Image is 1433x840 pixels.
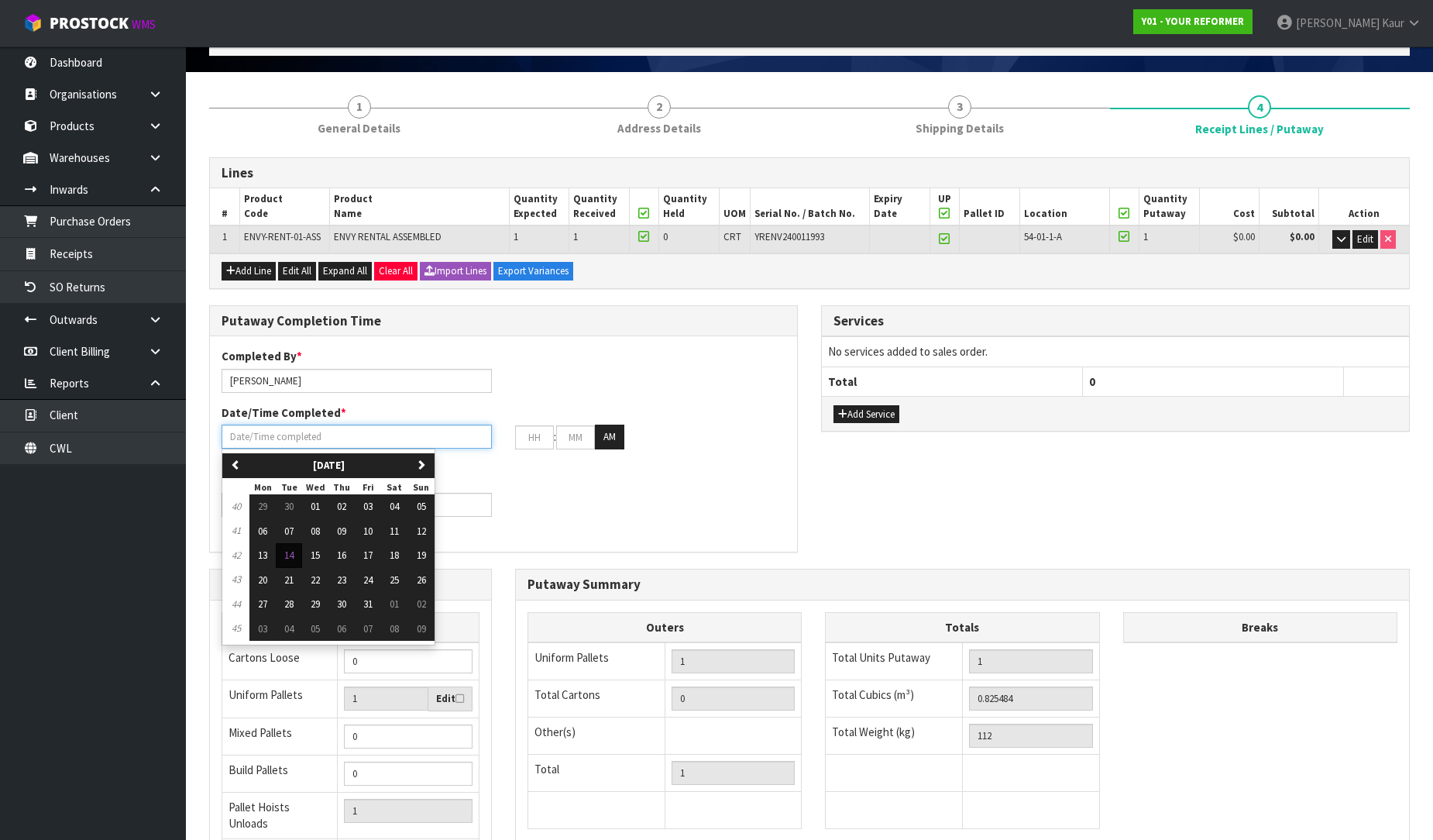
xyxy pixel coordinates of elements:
[528,612,802,642] th: Outers
[355,494,381,519] button: 03
[232,549,241,562] em: 42
[413,481,429,493] small: Sunday
[387,481,402,493] small: Saturday
[50,13,129,33] span: ProStock
[822,337,1409,367] td: No services added to sales order.
[313,459,345,472] strong: [DATE]
[222,166,1397,181] h3: Lines
[337,500,346,513] span: 02
[222,405,346,421] label: Date/Time Completed
[232,573,241,586] em: 43
[493,262,573,281] button: Export Variances
[249,519,276,544] button: 06
[306,481,325,493] small: Wednesday
[417,549,426,562] span: 19
[222,425,492,449] input: Date/Time completed
[381,592,407,617] button: 01
[344,687,428,711] input: Uniform Pallets
[528,680,665,718] td: Total Cartons
[222,348,302,364] label: Completed By
[381,543,407,568] button: 18
[258,597,267,611] span: 27
[833,405,899,424] button: Add Service
[318,120,400,136] span: General Details
[417,500,426,513] span: 05
[23,13,43,33] img: cube-alt.png
[276,617,302,642] button: 04
[390,525,399,538] span: 11
[249,568,276,593] button: 20
[363,622,373,635] span: 07
[344,725,473,749] input: Manual
[284,525,294,538] span: 07
[833,314,1397,329] h3: Services
[276,568,302,593] button: 21
[254,481,272,493] small: Monday
[420,262,491,281] button: Import Lines
[659,188,719,225] th: Quantity Held
[1259,188,1318,225] th: Subtotal
[948,95,971,119] span: 3
[278,262,316,281] button: Edit All
[355,568,381,593] button: 24
[390,597,399,611] span: 01
[1019,188,1109,225] th: Location
[281,481,297,493] small: Tuesday
[311,549,320,562] span: 15
[222,230,227,243] span: 1
[617,120,701,136] span: Address Details
[337,597,346,611] span: 30
[344,799,473,823] input: UNIFORM P + MIXED P + BUILD P
[328,519,355,544] button: 09
[1199,188,1259,225] th: Cost
[284,597,294,611] span: 28
[509,188,569,225] th: Quantity Expected
[337,622,346,635] span: 06
[648,95,671,119] span: 2
[222,314,785,329] h3: Putaway Completion Time
[323,264,367,277] span: Expand All
[222,718,338,755] td: Mixed Pallets
[355,592,381,617] button: 31
[222,262,276,281] button: Add Line
[916,120,1004,136] span: Shipping Details
[1319,188,1409,225] th: Action
[381,494,407,519] button: 04
[276,519,302,544] button: 07
[311,525,320,538] span: 08
[381,617,407,642] button: 08
[407,494,435,519] button: 05
[554,425,556,449] td: :
[210,188,240,225] th: #
[328,617,355,642] button: 06
[672,687,796,711] input: OUTERS TOTAL = CTN
[302,494,328,519] button: 01
[960,188,1019,225] th: Pallet ID
[390,500,399,513] span: 04
[528,642,665,680] td: Uniform Pallets
[284,573,294,587] span: 21
[528,755,665,792] td: Total
[302,543,328,568] button: 15
[311,573,320,587] span: 22
[407,617,435,642] button: 09
[528,718,665,755] td: Other(s)
[381,568,407,593] button: 25
[344,649,473,673] input: Manual
[328,543,355,568] button: 16
[595,425,624,449] button: AM
[407,568,435,593] button: 26
[232,597,241,611] em: 44
[258,549,267,562] span: 13
[1133,9,1253,34] a: Y01 - YOUR REFORMER
[870,188,930,225] th: Expiry Date
[374,262,418,281] button: Clear All
[1139,188,1199,225] th: Quantity Putaway
[249,543,276,568] button: 13
[348,95,371,119] span: 1
[344,762,473,786] input: Manual
[663,230,668,243] span: 0
[417,597,426,611] span: 02
[1296,15,1380,30] span: [PERSON_NAME]
[232,621,241,635] em: 45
